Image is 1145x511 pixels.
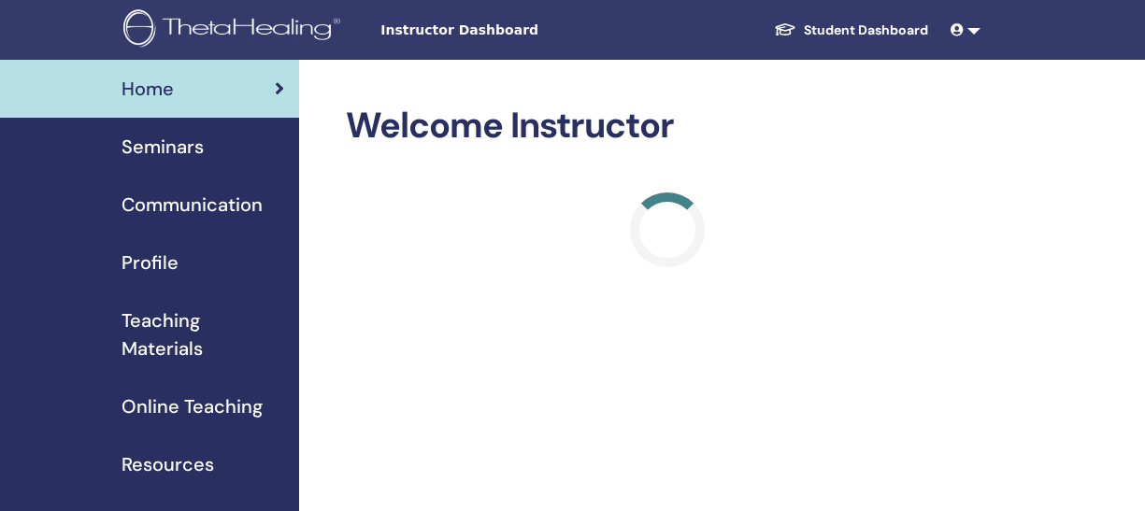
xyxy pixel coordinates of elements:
h2: Welcome Instructor [346,105,990,148]
span: Profile [122,248,179,277]
span: Seminars [122,133,204,161]
span: Resources [122,450,214,478]
span: Instructor Dashboard [380,21,661,40]
span: Communication [122,191,263,219]
a: Student Dashboard [759,13,943,48]
span: Home [122,75,174,103]
img: graduation-cap-white.svg [774,21,796,37]
span: Teaching Materials [122,306,284,362]
span: Online Teaching [122,392,263,420]
img: logo.png [123,9,347,51]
